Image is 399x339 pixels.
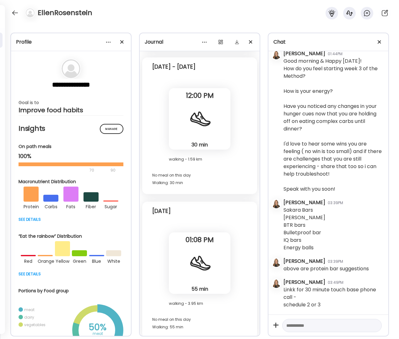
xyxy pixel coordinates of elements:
[19,143,123,150] div: On path meals
[283,206,325,252] div: Sakara Bars [PERSON_NAME] BTR bars Bulletproof bar IQ bars Energy balls
[72,256,87,265] div: green
[283,50,325,57] div: [PERSON_NAME]
[171,286,228,292] div: 55 min
[19,106,123,114] div: Improve food habits
[55,256,70,265] div: yellow
[19,178,123,185] div: Macronutrient Distribution
[283,199,325,206] div: [PERSON_NAME]
[272,50,281,59] img: avatars%2FC7qqOxmwlCb4p938VsoDHlkq1VT2
[89,256,104,265] div: blue
[21,256,36,265] div: red
[152,63,247,71] div: [DATE] - [DATE]
[145,38,255,46] div: Journal
[272,258,281,267] img: avatars%2FC7qqOxmwlCb4p938VsoDHlkq1VT2
[272,199,281,208] img: avatars%2FC7qqOxmwlCb4p938VsoDHlkq1VT2
[19,288,123,294] div: Portions by Food group
[19,124,123,133] h2: Insights
[24,202,39,210] div: protein
[110,167,116,174] div: 90
[100,124,123,134] div: Manage
[283,257,325,265] div: [PERSON_NAME]
[63,202,78,210] div: fats
[43,202,58,210] div: carbs
[283,57,383,193] div: Good morning & Happy [DATE]! How do you feel starting week 3 of the Method? How is your energy? H...
[19,233,123,240] div: “Eat the rainbow” Distribution
[328,280,343,285] div: 03:49PM
[328,200,343,206] div: 03:39PM
[19,99,123,106] div: Goal is to
[152,172,247,187] div: No meal on this day Walking: 30 min
[38,8,92,18] h4: EllenRosenstein
[84,202,99,210] div: fiber
[169,93,230,98] span: 12:00 PM
[24,322,46,327] div: vegetables
[171,141,228,148] div: 30 min
[328,259,343,264] div: 03:39PM
[38,256,53,265] div: orange
[152,207,247,215] div: [DATE]
[16,38,126,46] div: Profile
[152,316,247,331] div: No meal on this day Walking: 55 min
[24,315,34,320] div: dairy
[24,307,35,312] div: meat
[283,265,369,273] div: above are protein bar suggestions
[283,286,383,309] div: Linkk for 30 minute touch base phone call - schedule 2 or 3
[26,8,35,17] img: bg-avatar-default.svg
[169,237,230,243] span: 01:08 PM
[82,330,113,337] div: meat
[169,301,230,306] div: walking - 3.95 km
[62,59,80,78] img: bg-avatar-default.svg
[106,256,121,265] div: white
[82,324,113,331] div: 50%
[19,167,109,174] div: 70
[272,279,281,288] img: avatars%2FC7qqOxmwlCb4p938VsoDHlkq1VT2
[283,278,325,286] div: [PERSON_NAME]
[19,152,123,160] div: 100%
[328,51,342,57] div: 01:44PM
[273,38,383,46] div: Chat
[169,157,230,162] div: walking - 1.59 km
[103,202,118,210] div: sugar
